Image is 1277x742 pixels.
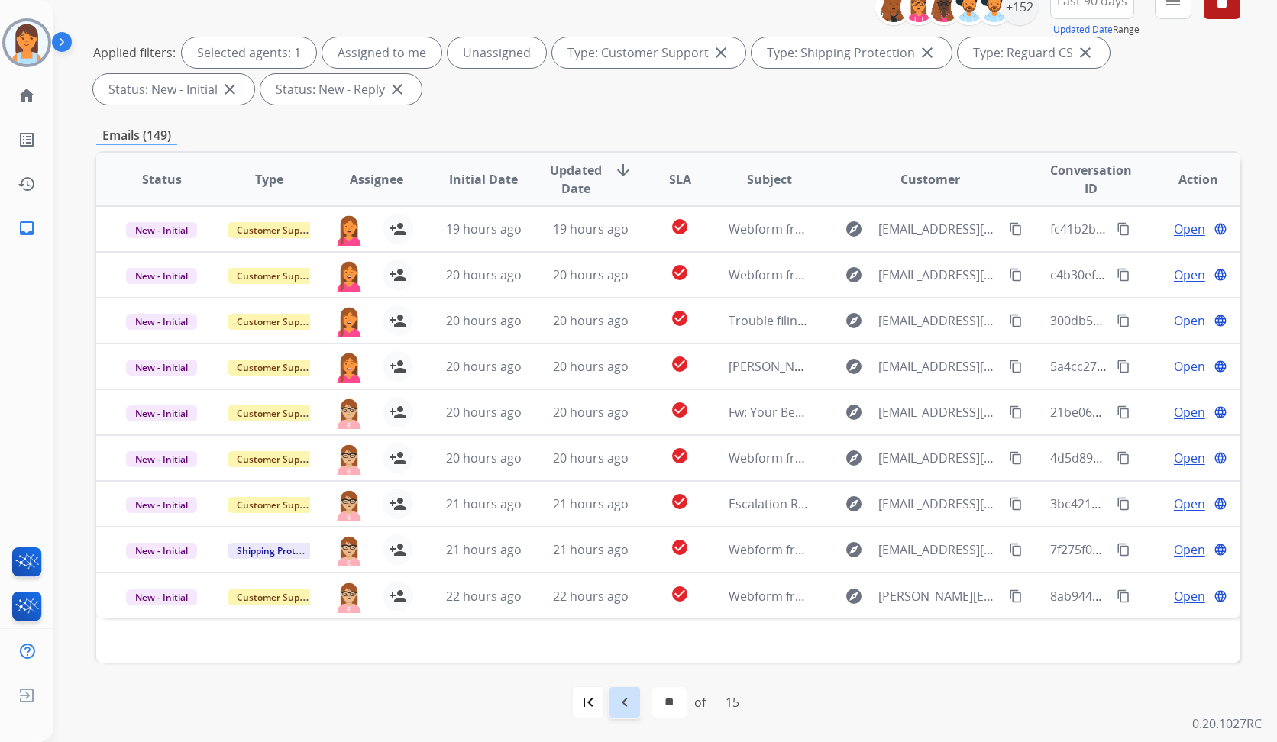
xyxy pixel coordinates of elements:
span: Open [1174,495,1205,513]
span: Initial Date [449,170,518,189]
span: Shipping Protection [228,543,332,559]
mat-icon: explore [845,403,863,421]
mat-icon: explore [845,266,863,284]
mat-icon: close [918,44,936,62]
span: Open [1174,220,1205,238]
img: agent-avatar [334,214,364,246]
mat-icon: content_copy [1117,222,1130,236]
span: [EMAIL_ADDRESS][DOMAIN_NAME] [878,403,1001,421]
mat-icon: language [1214,314,1227,327]
img: agent-avatar [334,305,364,337]
span: 19 hours ago [553,221,629,237]
mat-icon: language [1214,405,1227,419]
span: [EMAIL_ADDRESS][DOMAIN_NAME] [878,540,1001,559]
mat-icon: list_alt [18,131,36,149]
img: agent-avatar [334,581,364,613]
span: Open [1174,357,1205,376]
span: Customer Support [228,314,327,330]
span: Open [1174,311,1205,330]
mat-icon: home [18,86,36,105]
mat-icon: check_circle [671,492,689,511]
mat-icon: close [712,44,730,62]
mat-icon: check_circle [671,585,689,603]
span: [PERSON_NAME][EMAIL_ADDRESS][PERSON_NAME][DOMAIN_NAME] [878,587,1001,605]
span: New - Initial [126,314,197,330]
button: Updated Date [1053,24,1113,36]
p: Emails (149) [96,126,177,145]
span: 20 hours ago [446,358,522,375]
mat-icon: person_add [389,587,407,605]
span: Webform from [PERSON_NAME][EMAIL_ADDRESS][PERSON_NAME][DOMAIN_NAME] on [DATE] [729,588,1264,605]
span: Type [255,170,283,189]
mat-icon: content_copy [1117,451,1130,465]
mat-icon: explore [845,311,863,330]
mat-icon: content_copy [1009,314,1023,327]
mat-icon: explore [845,540,863,559]
mat-icon: content_copy [1009,589,1023,603]
mat-icon: check_circle [671,538,689,556]
mat-icon: language [1214,360,1227,373]
img: avatar [5,21,48,64]
mat-icon: content_copy [1117,360,1130,373]
span: 20 hours ago [446,312,522,329]
span: 21 hours ago [553,495,629,512]
mat-icon: person_add [389,266,407,284]
span: 20 hours ago [446,450,522,466]
span: New - Initial [126,268,197,284]
mat-icon: language [1214,589,1227,603]
mat-icon: check_circle [671,309,689,327]
span: 21 hours ago [446,495,522,512]
mat-icon: content_copy [1117,589,1130,603]
mat-icon: history [18,175,36,193]
mat-icon: person_add [389,357,407,376]
th: Action [1133,153,1240,206]
mat-icon: content_copy [1117,314,1130,327]
mat-icon: content_copy [1009,451,1023,465]
mat-icon: explore [845,449,863,467]
span: Webform from [EMAIL_ADDRESS][DOMAIN_NAME] on [DATE] [729,450,1075,466]
span: Assignee [350,170,403,189]
mat-icon: first_page [579,693,597,711]
span: Customer Support [228,222,327,238]
mat-icon: person_add [389,311,407,330]
span: 20 hours ago [446,404,522,421]
p: Applied filters: [93,44,176,62]
span: Updated Date [550,161,602,198]
div: Type: Reguard CS [958,37,1110,68]
span: Subject [747,170,792,189]
img: agent-avatar [334,443,364,475]
span: Conversation ID [1050,161,1132,198]
span: 20 hours ago [553,404,629,421]
mat-icon: navigate_before [616,693,634,711]
mat-icon: close [221,80,239,98]
mat-icon: check_circle [671,401,689,419]
mat-icon: check_circle [671,355,689,373]
span: 20 hours ago [446,266,522,283]
img: agent-avatar [334,351,364,383]
img: agent-avatar [334,397,364,429]
p: 0.20.1027RC [1192,715,1262,733]
span: Customer Support [228,360,327,376]
span: [PERSON_NAME] [729,358,823,375]
mat-icon: explore [845,220,863,238]
div: Assigned to me [322,37,441,68]
mat-icon: close [388,80,406,98]
mat-icon: arrow_downward [614,161,632,179]
span: [EMAIL_ADDRESS][DOMAIN_NAME] [878,357,1001,376]
span: [EMAIL_ADDRESS][DOMAIN_NAME] [878,266,1001,284]
mat-icon: content_copy [1117,497,1130,511]
span: Customer Support [228,268,327,284]
mat-icon: content_copy [1009,405,1023,419]
mat-icon: language [1214,268,1227,282]
span: SLA [669,170,691,189]
span: New - Initial [126,543,197,559]
span: 7f275f03-a9ad-48ec-a563-3f7d30610100 [1050,541,1277,558]
mat-icon: person_add [389,540,407,559]
mat-icon: language [1214,497,1227,511]
mat-icon: explore [845,357,863,376]
div: Status: New - Reply [260,74,422,105]
mat-icon: explore [845,495,863,513]
span: 20 hours ago [553,358,629,375]
span: Open [1174,587,1205,605]
mat-icon: check_circle [671,218,689,236]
